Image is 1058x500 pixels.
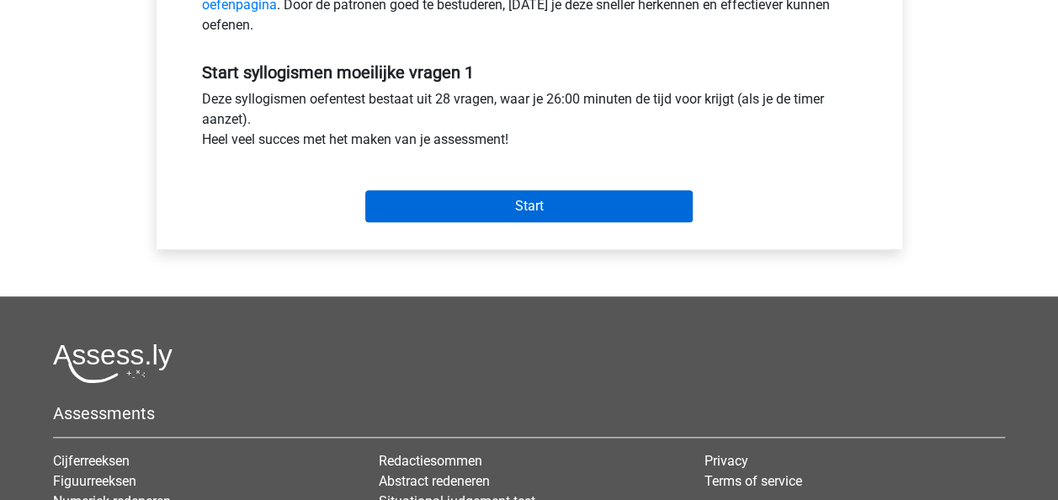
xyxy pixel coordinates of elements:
[189,89,869,157] div: Deze syllogismen oefentest bestaat uit 28 vragen, waar je 26:00 minuten de tijd voor krijgt (als ...
[365,190,693,222] input: Start
[53,453,130,469] a: Cijferreeksen
[704,473,802,489] a: Terms of service
[53,343,173,383] img: Assessly logo
[379,453,482,469] a: Redactiesommen
[202,62,857,82] h5: Start syllogismen moeilijke vragen 1
[53,473,136,489] a: Figuurreeksen
[379,473,490,489] a: Abstract redeneren
[704,453,748,469] a: Privacy
[53,403,1005,423] h5: Assessments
